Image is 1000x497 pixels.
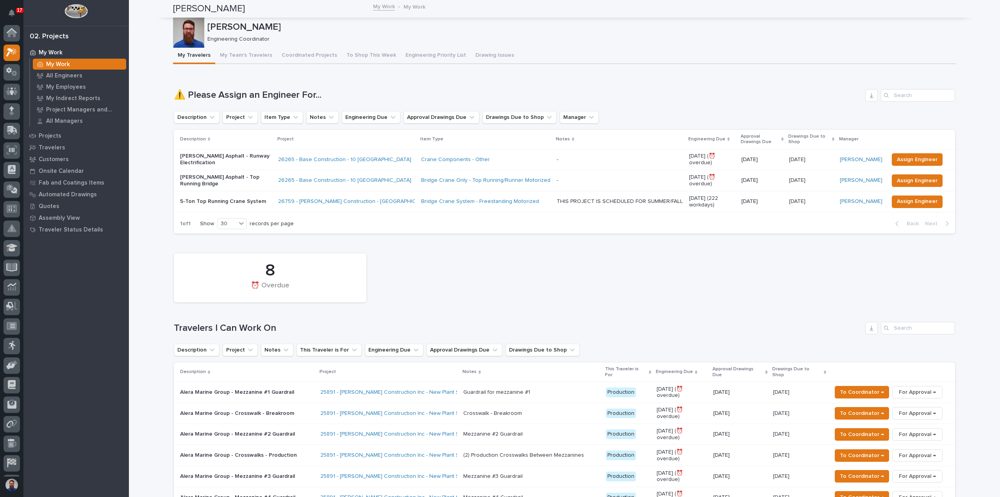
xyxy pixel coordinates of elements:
a: 25891 - [PERSON_NAME] Construction Inc - New Plant Setup - Mezzanine Project [320,431,522,438]
p: [DATE] [713,473,767,480]
a: [PERSON_NAME] [840,156,882,163]
button: Notes [306,111,339,124]
span: For Approval → [899,409,936,418]
span: Assign Engineer [897,197,937,206]
p: Description [180,368,206,376]
p: Approval Drawings Due [712,365,763,379]
a: My Work [23,47,129,58]
tr: Alera Marine Group - Mezzanine #1 Guardrail25891 - [PERSON_NAME] Construction Inc - New Plant Set... [174,382,955,403]
button: Approval Drawings Due [427,344,502,356]
span: For Approval → [899,472,936,481]
p: Alera Marine Group - Mezzanine #2 Guardrail [180,431,314,438]
p: Notes [556,135,570,144]
button: Coordinated Projects [277,48,342,64]
a: My Employees [30,81,129,92]
button: For Approval → [892,386,943,398]
button: Engineering Priority List [401,48,471,64]
a: Quotes [23,200,129,212]
a: Traveler Status Details [23,224,129,235]
p: Notes [462,368,477,376]
p: [PERSON_NAME] Asphalt - Runway Electrification [180,153,272,166]
p: Travelers [39,144,65,151]
a: [PERSON_NAME] [840,177,882,184]
p: [DATE] (222 workdays) [689,195,735,208]
p: [DATE] [773,429,791,438]
a: 25891 - [PERSON_NAME] Construction Inc - New Plant Setup - Mezzanine Project [320,473,522,480]
p: Alera Marine Group - Mezzanine #3 Guardrail [180,473,314,480]
p: [DATE] [741,156,783,163]
p: My Employees [46,84,86,91]
p: Engineering Due [656,368,693,376]
img: Workspace Logo [64,4,87,18]
span: For Approval → [899,430,936,439]
div: Production [606,450,636,460]
p: Traveler Status Details [39,226,103,233]
tr: Alera Marine Group - Mezzanine #2 Guardrail25891 - [PERSON_NAME] Construction Inc - New Plant Set... [174,424,955,445]
div: Production [606,429,636,439]
p: My Indirect Reports [46,95,100,102]
span: Next [925,220,942,227]
button: Manager [560,111,599,124]
a: Assembly View [23,212,129,224]
p: 5-Ton Top Running Crane System [180,198,272,205]
p: Assembly View [39,215,80,222]
button: To Coordinator → [835,470,889,483]
p: [DATE] [773,388,791,396]
p: Manager [839,135,859,144]
div: 02. Projects [30,32,69,41]
p: [DATE] [773,450,791,459]
p: Alera Marine Group - Crosswalk - Breakroom [180,410,314,417]
button: To Coordinator → [835,386,889,398]
button: Item Type [261,111,303,124]
a: Project Managers and Engineers [30,104,129,115]
button: Drawing Issues [471,48,519,64]
p: 1 of 1 [174,214,197,233]
button: My Team's Travelers [215,48,277,64]
div: - [557,156,558,163]
div: ⏰ Overdue [187,282,353,298]
div: Mezzanine #2 Guardrail [463,431,523,438]
div: Mezzanine #3 Guardrail [463,473,523,480]
p: [DATE] (⏰ overdue) [657,470,707,483]
button: Back [889,220,922,227]
p: [DATE] [713,452,767,459]
button: Next [922,220,955,227]
span: To Coordinator → [840,451,884,460]
p: Project [320,368,336,376]
p: [DATE] (⏰ overdue) [657,407,707,420]
input: Search [881,89,955,102]
a: 26265 - Base Construction - 10 [GEOGRAPHIC_DATA] [278,156,411,163]
a: 26759 - [PERSON_NAME] Construction - [GEOGRAPHIC_DATA] Department 5T Bridge Crane [278,198,509,205]
tr: Alera Marine Group - Crosswalk - Breakroom25891 - [PERSON_NAME] Construction Inc - New Plant Setu... [174,403,955,424]
a: [PERSON_NAME] [840,198,882,205]
p: Alera Marine Group - Mezzanine #1 Guardrail [180,389,314,396]
p: All Engineers [46,72,82,79]
h1: Travelers I Can Work On [174,323,862,334]
p: [DATE] [789,197,807,205]
p: Show [200,221,214,227]
button: users-avatar [4,477,20,493]
p: Engineering Coordinator [207,36,950,43]
div: Production [606,472,636,481]
div: 30 [218,220,236,228]
p: [DATE] [741,198,783,205]
p: My Work [46,61,70,68]
a: Projects [23,130,129,142]
span: To Coordinator → [840,388,884,397]
a: 25891 - [PERSON_NAME] Construction Inc - New Plant Setup - Mezzanine Project [320,410,522,417]
p: [DATE] [789,155,807,163]
button: Assign Engineer [892,174,943,187]
a: 25891 - [PERSON_NAME] Construction Inc - New Plant Setup - Mezzanine Project [320,452,522,459]
div: Search [881,322,955,334]
div: Production [606,409,636,418]
p: Approval Drawings Due [741,132,779,147]
div: Notifications17 [10,9,20,22]
a: Customers [23,153,129,165]
p: Drawings Due to Shop [788,132,830,147]
span: For Approval → [899,451,936,460]
p: Engineering Due [688,135,725,144]
button: For Approval → [892,407,943,420]
button: My Travelers [173,48,215,64]
p: [DATE] [713,389,767,396]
